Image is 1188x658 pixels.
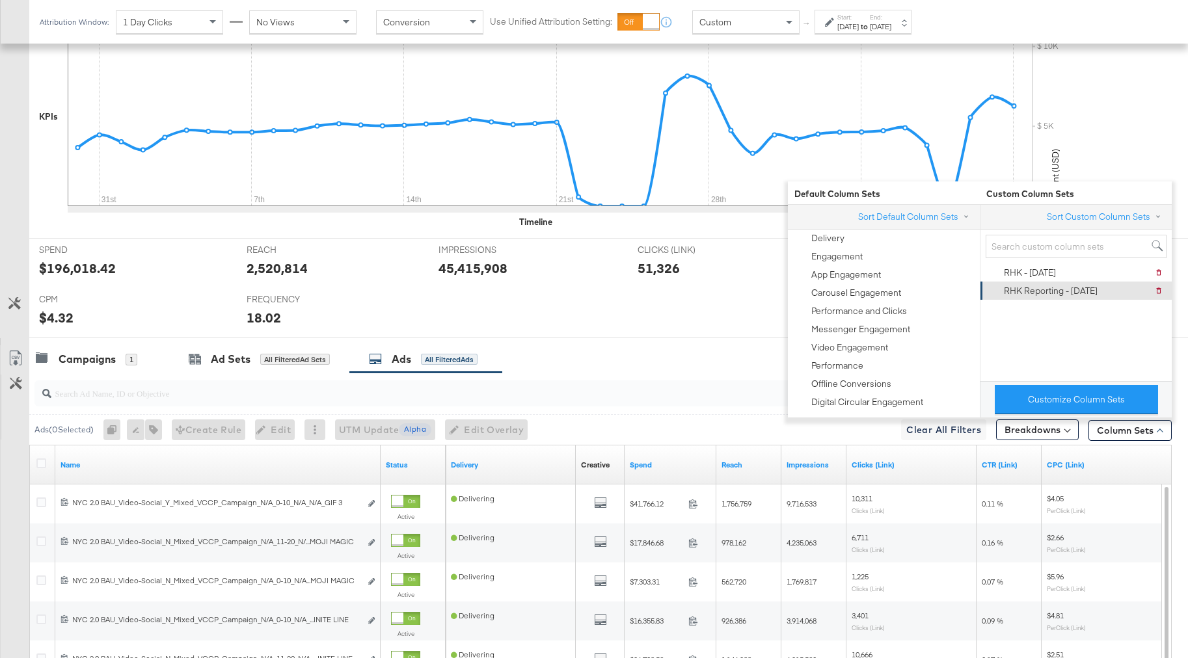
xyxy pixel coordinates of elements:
div: 0 [103,419,127,440]
span: Clear All Filters [906,422,981,438]
div: NYC 2.0 BAU_Video-Social_N_Mixed_VCCP_Campaign_N/A_11-20_N/...MOJI MAGIC [72,536,360,547]
div: App Engagement [811,269,881,281]
span: Delivering [451,533,494,542]
span: SPEND [39,244,137,256]
span: 978,162 [722,538,746,547]
sub: Clicks (Link) [852,546,885,553]
div: 45,415,908 [439,259,507,278]
span: 0.11 % [982,499,1003,508]
span: REACH [247,244,344,256]
span: 562,720 [722,577,746,586]
button: Breakdowns [996,419,1079,440]
div: Engagement [811,250,863,263]
span: $17,846.68 [630,538,683,547]
span: Conversion [383,16,430,28]
span: Delivering [451,572,494,581]
button: Sort Custom Column Sets [1046,210,1167,224]
span: $7,303.31 [630,577,683,586]
text: Amount (USD) [1049,149,1061,206]
div: Creative [581,460,610,470]
span: 4,235,063 [787,538,817,547]
a: The number of clicks on links appearing on your ad or Page that direct people to your sites off F... [852,460,971,470]
div: Timeline [519,216,552,228]
span: 0.09 % [982,616,1003,625]
div: Offline Conversions [811,378,891,390]
div: [DATE] [837,21,859,32]
label: End: [870,13,891,21]
span: 1 Day Clicks [123,16,172,28]
div: NYC 2.0 BAU_Video-Social_N_Mixed_VCCP_Campaign_N/A_0-10_N/A_...INITE LINE [72,614,360,625]
span: 9,716,533 [787,499,817,508]
div: Campaigns [59,352,116,367]
div: Delivery [811,232,844,244]
div: NYC 2.0 BAU_Video-Social_N_Mixed_VCCP_Campaign_N/A_0-10_N/A...MOJI MAGIC [72,575,360,586]
a: The number of times your ad was served. On mobile apps an ad is counted as served the first time ... [787,460,841,470]
span: FREQUENCY [247,293,344,306]
span: Custom Column Sets [980,188,1074,200]
span: $41,766.12 [630,499,683,508]
span: 1,769,817 [787,577,817,586]
a: The total amount spent to date. [630,460,711,470]
button: Customize Column Sets [995,385,1158,414]
span: 926,386 [722,616,746,625]
sub: Per Click (Link) [1047,624,1086,631]
label: Active [391,551,420,560]
label: Use Unified Attribution Setting: [490,16,612,28]
div: Performance and Clicks [811,305,907,317]
a: The average cost for each link click you've received from your ad. [1047,460,1167,470]
div: 18.02 [247,308,281,327]
span: Custom [699,16,731,28]
div: NYC 2.0 BAU_Video-Social_Y_Mixed_VCCP_Campaign_N/A_0-10_N/A_N/A_GIF 3 [72,497,360,508]
div: Messenger Engagement [811,323,910,336]
span: $16,355.83 [630,616,683,625]
sub: Clicks (Link) [852,624,885,631]
div: Performance [811,360,863,372]
span: Delivering [451,611,494,620]
sub: Clicks (Link) [852,585,885,592]
span: 10,311 [852,493,872,503]
a: Ad Name. [61,460,375,470]
span: 3,401 [852,611,869,620]
label: Active [391,512,420,521]
label: Active [391,629,420,638]
div: RHK Reporting - [DATE] [1004,285,1098,297]
div: Ads ( 0 Selected) [34,424,94,436]
span: 0.16 % [982,538,1003,547]
a: The number of people your ad was served to. [722,460,776,470]
a: Shows the creative associated with your ad. [581,460,610,470]
sub: Per Click (Link) [1047,585,1086,592]
span: ↑ [801,22,813,27]
a: Reflects the ability of your Ad to achieve delivery. [451,460,571,470]
span: 6,711 [852,533,869,542]
div: 51,326 [638,259,680,278]
div: Video Engagement [811,341,888,354]
div: Digital Circular Engagement [811,396,923,408]
span: CPM [39,293,137,306]
span: $2.66 [1047,533,1064,542]
div: $4.32 [39,308,74,327]
span: IMPRESSIONS [439,244,536,256]
input: Search Ad Name, ID or Objective [51,375,1068,401]
span: Delivering [451,493,494,503]
strong: to [859,21,870,31]
button: Sort Default Column Sets [857,210,975,224]
div: KPIs [39,111,58,123]
label: Start: [837,13,859,21]
button: Column Sets [1088,420,1172,441]
sub: Per Click (Link) [1047,546,1086,553]
sub: Clicks (Link) [852,507,885,514]
div: All Filtered Ads [421,354,478,365]
sub: Per Click (Link) [1047,507,1086,514]
span: 3,914,068 [787,616,817,625]
span: 1,225 [852,572,869,581]
div: Attribution Window: [39,18,109,27]
span: $4.81 [1047,611,1064,620]
div: 2,520,814 [247,259,308,278]
label: Active [391,590,420,599]
span: CLICKS (LINK) [638,244,735,256]
span: 0.07 % [982,577,1003,586]
div: RHK - [DATE] [1004,267,1056,279]
span: $4.05 [1047,493,1064,503]
span: $5.96 [1047,572,1064,581]
div: Carousel Engagement [811,287,901,299]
